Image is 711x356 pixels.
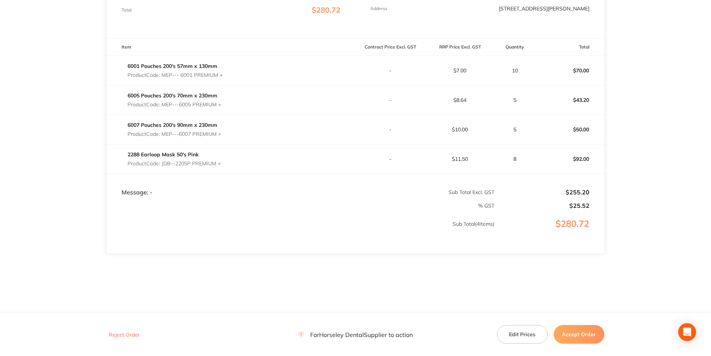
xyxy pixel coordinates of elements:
th: Item [107,38,355,56]
p: $25.52 [495,202,589,209]
p: 5 [495,127,534,132]
th: Total [535,38,604,56]
td: Message: - [107,174,355,196]
a: 6007 Pouches 200's 90mm x 230mm [128,122,217,128]
a: 2288 Earloop Mask 50's Pink [128,151,199,158]
p: For Horseley Dental Supplier to action [298,331,413,338]
p: $92.00 [535,150,604,168]
a: 6001 Pouches 200's 57mm x 130mm [128,63,217,69]
p: Product Code: JDB--2205P PREMIUM + [128,160,221,166]
p: 10 [495,68,534,74]
button: Reject Order [107,331,142,338]
th: Contract Price Excl. GST [355,38,425,56]
p: Product Code: MEP---6007 PREMIUM + [128,131,221,137]
th: Quantity [495,38,535,56]
p: % GST [107,203,494,209]
p: $70.00 [535,62,604,79]
p: $11.50 [425,156,494,162]
a: 6005 Pouches 200's 70mm x 230mm [128,92,217,99]
p: $255.20 [495,189,589,196]
p: - [356,97,425,103]
p: Product Code: MEP--- 6001 PREMIUM + [128,72,223,78]
span: $280.72 [312,5,340,15]
button: Accept Order [554,325,604,344]
p: 5 [495,97,534,103]
p: Address [370,6,387,11]
p: $43.20 [535,91,604,109]
p: Sub Total Excl. GST [356,189,494,195]
p: $8.64 [425,97,494,103]
p: Sub Total ( 4 Items) [107,221,494,242]
p: 8 [495,156,534,162]
p: [STREET_ADDRESS][PERSON_NAME] [499,6,589,12]
p: - [356,127,425,132]
p: $280.72 [495,219,604,244]
div: Open Intercom Messenger [678,323,696,341]
p: Product Code: MEP---6005 PREMIUM + [128,102,221,107]
p: Total [122,7,132,13]
p: - [356,68,425,74]
th: RRP Price Excl. GST [425,38,495,56]
p: $7.00 [425,68,494,74]
p: - [356,156,425,162]
p: $10.00 [425,127,494,132]
button: Edit Prices [497,325,548,344]
p: $50.00 [535,121,604,138]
